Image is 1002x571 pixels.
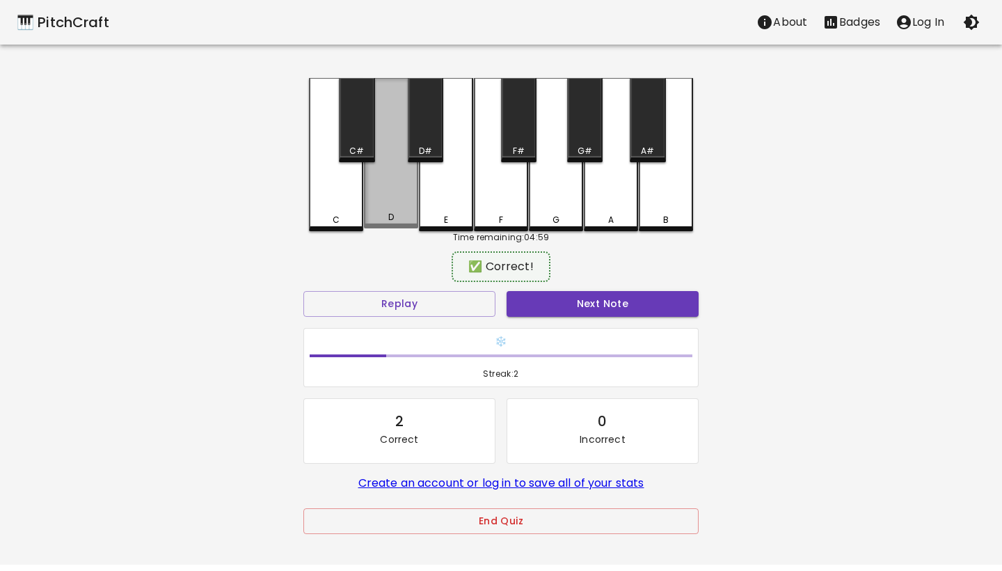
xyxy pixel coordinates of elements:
div: E [444,214,448,226]
div: G [552,214,559,226]
p: About [773,14,807,31]
div: 2 [395,410,404,432]
button: Stats [815,8,888,36]
p: Log In [912,14,944,31]
div: D [388,211,394,224]
div: ✅ Correct! [459,258,543,275]
div: Time remaining: 04:59 [309,231,693,244]
button: About [749,8,815,36]
div: C [333,214,340,226]
div: C# [349,145,364,157]
button: Replay [303,291,495,317]
div: A [608,214,614,226]
div: G# [578,145,592,157]
div: F [499,214,503,226]
div: F# [513,145,525,157]
span: Streak: 2 [310,367,692,381]
button: account of current user [888,8,952,36]
p: Incorrect [580,432,625,446]
div: D# [419,145,432,157]
p: Badges [839,14,880,31]
a: 🎹 PitchCraft [17,11,109,33]
p: Correct [380,432,418,446]
h6: ❄️ [310,334,692,350]
div: 0 [598,410,607,432]
div: B [663,214,669,226]
div: A# [641,145,654,157]
a: Create an account or log in to save all of your stats [358,475,644,491]
button: Next Note [507,291,699,317]
button: End Quiz [303,508,699,534]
